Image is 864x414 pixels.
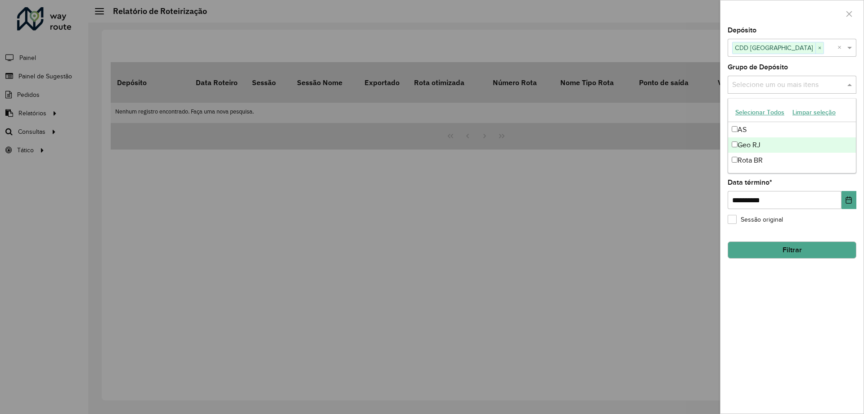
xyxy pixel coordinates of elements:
[815,43,823,54] span: ×
[728,215,783,224] label: Sessão original
[728,177,772,188] label: Data término
[837,42,845,53] span: Clear all
[728,153,856,168] div: Rota BR
[733,42,815,53] span: CDD [GEOGRAPHIC_DATA]
[728,122,856,137] div: AS
[728,62,788,73] label: Grupo de Depósito
[728,98,856,173] ng-dropdown-panel: Options list
[728,25,756,36] label: Depósito
[728,137,856,153] div: Geo RJ
[788,105,840,119] button: Limpar seleção
[728,241,856,259] button: Filtrar
[731,105,788,119] button: Selecionar Todos
[841,191,856,209] button: Choose Date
